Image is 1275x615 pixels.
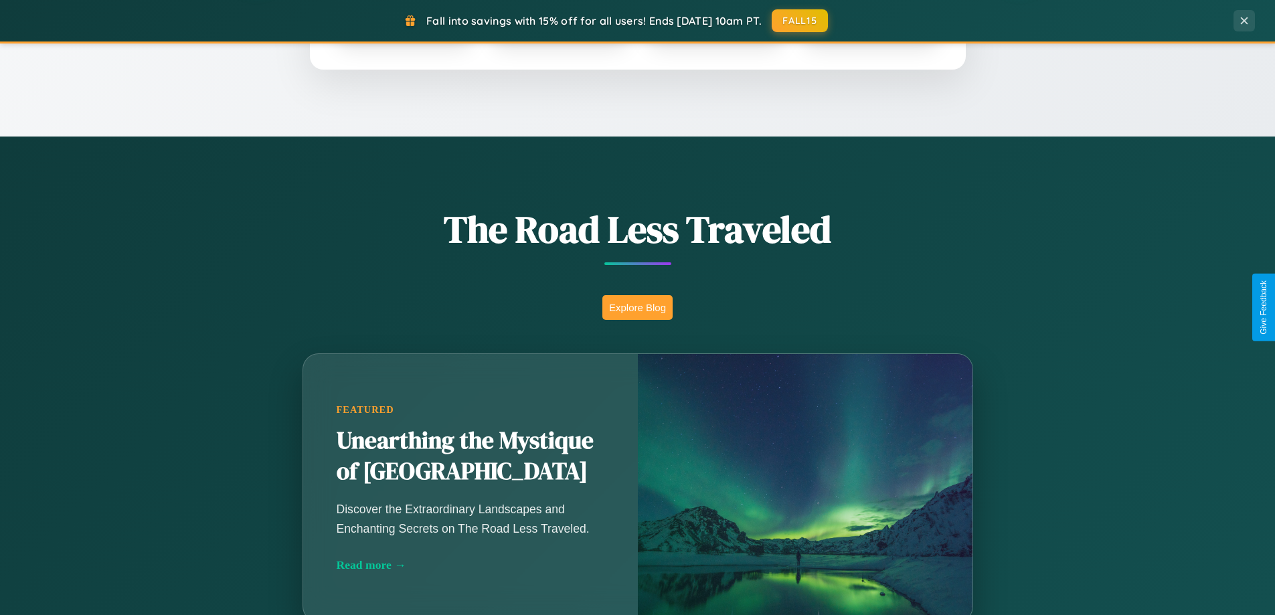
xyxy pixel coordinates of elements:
button: FALL15 [772,9,828,32]
div: Featured [337,404,604,416]
div: Read more → [337,558,604,572]
h1: The Road Less Traveled [236,203,1039,255]
button: Explore Blog [602,295,673,320]
p: Discover the Extraordinary Landscapes and Enchanting Secrets on The Road Less Traveled. [337,500,604,537]
div: Give Feedback [1259,280,1268,335]
h2: Unearthing the Mystique of [GEOGRAPHIC_DATA] [337,426,604,487]
span: Fall into savings with 15% off for all users! Ends [DATE] 10am PT. [426,14,762,27]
